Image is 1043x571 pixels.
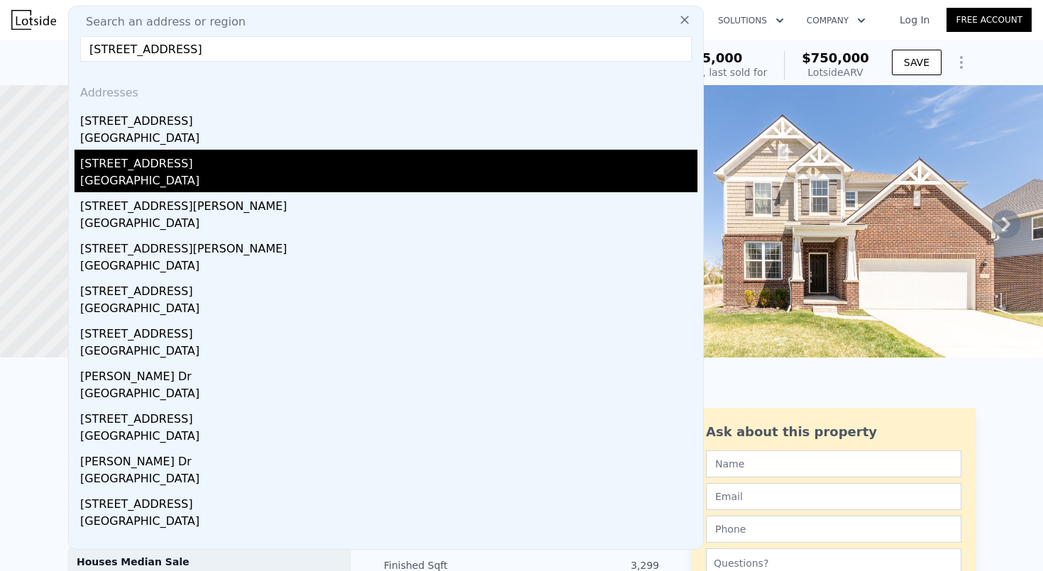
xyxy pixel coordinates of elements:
[80,107,697,130] div: [STREET_ADDRESS]
[706,516,961,543] input: Phone
[706,483,961,510] input: Email
[706,450,961,477] input: Name
[675,50,743,65] span: $745,000
[80,320,697,343] div: [STREET_ADDRESS]
[80,192,697,215] div: [STREET_ADDRESS][PERSON_NAME]
[80,172,697,192] div: [GEOGRAPHIC_DATA]
[802,65,869,79] div: Lotside ARV
[80,150,697,172] div: [STREET_ADDRESS]
[74,73,697,107] div: Addresses
[707,8,795,33] button: Solutions
[74,13,245,31] span: Search an address or region
[80,490,697,513] div: [STREET_ADDRESS]
[80,36,692,62] input: Enter an address, city, region, neighborhood or zip code
[80,513,697,533] div: [GEOGRAPHIC_DATA]
[80,405,697,428] div: [STREET_ADDRESS]
[80,448,697,470] div: [PERSON_NAME] Dr
[892,50,942,75] button: SAVE
[651,65,767,79] div: Off Market, last sold for
[80,300,697,320] div: [GEOGRAPHIC_DATA]
[80,257,697,277] div: [GEOGRAPHIC_DATA]
[706,422,961,442] div: Ask about this property
[80,428,697,448] div: [GEOGRAPHIC_DATA]
[67,414,351,428] div: LISTING & SALE HISTORY
[80,343,697,362] div: [GEOGRAPHIC_DATA]
[947,8,1032,32] a: Free Account
[80,362,697,385] div: [PERSON_NAME] Dr
[11,10,56,30] img: Lotside
[77,555,342,569] div: Houses Median Sale
[883,13,947,27] a: Log In
[80,235,697,257] div: [STREET_ADDRESS][PERSON_NAME]
[80,385,697,405] div: [GEOGRAPHIC_DATA]
[67,51,404,71] div: [STREET_ADDRESS] , [GEOGRAPHIC_DATA] , MI 48108
[947,48,976,77] button: Show Options
[795,8,877,33] button: Company
[80,215,697,235] div: [GEOGRAPHIC_DATA]
[80,130,697,150] div: [GEOGRAPHIC_DATA]
[80,277,697,300] div: [STREET_ADDRESS]
[802,50,869,65] span: $750,000
[80,470,697,490] div: [GEOGRAPHIC_DATA]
